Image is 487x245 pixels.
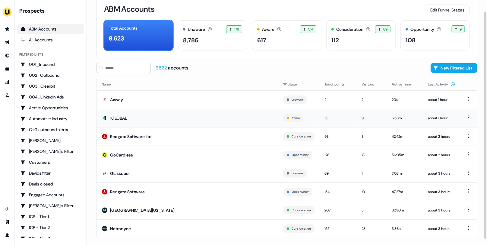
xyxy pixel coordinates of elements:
div: 47:27m [392,189,418,195]
div: about 1 hour [428,97,455,103]
button: Unaware [292,171,303,176]
div: Deals closed [21,181,81,187]
a: Go to Davids filter [17,168,84,178]
div: Unaware [188,26,205,33]
a: Go to Deals closed [17,179,84,189]
a: Go to Automotive industry [17,114,84,124]
div: 20s [392,97,418,103]
div: Customers [21,159,81,165]
a: Go to outbound experience [2,37,12,47]
div: C+G outbound alerts [21,127,81,133]
div: 003_Clearbit [21,83,81,89]
div: 155 [324,226,352,232]
div: [PERSON_NAME]'s Filter [21,148,81,154]
div: Opportunity [410,26,434,33]
div: [PERSON_NAME]'s Filter [21,203,81,209]
div: 207 [324,207,352,213]
div: Glassdoor [110,170,130,176]
div: 9 [362,115,382,121]
div: 3 [362,134,382,140]
button: Unaware [292,97,303,102]
button: Opportunity [292,189,309,195]
div: 1 [362,170,382,176]
div: ICP - Tier 3 [21,235,81,241]
div: 10 [362,189,382,195]
a: Go to C+G outbound alerts [17,125,84,134]
div: Davids filter [21,170,81,176]
div: 001_Inbound [21,61,81,67]
div: 108 [406,36,416,45]
button: Consideration [292,226,311,231]
h3: ABM Accounts [104,5,154,13]
div: 154 [324,189,352,195]
span: 9622 [156,65,168,71]
button: Touchpoints [324,79,352,90]
div: 002_Outbound [21,72,81,78]
div: Total Accounts [109,25,138,31]
div: 004_LinkedIn Ads [21,94,81,100]
div: 8,786 [183,36,198,45]
div: All Accounts [21,37,81,43]
a: Go to ICP - Tier 1 [17,212,84,221]
a: Go to 004_LinkedIn Ads [17,92,84,102]
div: 3 [362,207,382,213]
div: Stage [283,81,315,87]
div: 28 [362,226,382,232]
div: Prospects [19,7,84,15]
button: Consideration [292,208,311,213]
div: Consideration [336,26,363,33]
span: 9 [460,26,462,32]
a: Go to 001_Inbound [17,60,84,69]
a: Go to Active Opportunities [17,103,84,113]
div: 2 [362,97,382,103]
a: Go to ICP - Tier 2 [17,223,84,232]
a: Go to 002_Outbound [17,70,84,80]
div: about 3 hours [428,226,455,232]
div: 69 [324,170,352,176]
div: Aware [262,26,274,33]
div: 126 [324,152,352,158]
div: Netradyne [110,226,131,232]
button: Consideration [292,134,311,139]
a: Go to attribution [2,77,12,87]
button: Edit Funnel Stages [425,5,470,15]
div: Axway [110,97,123,103]
div: GoCardless [110,152,133,158]
a: Go to Charlotte's Filter [17,147,84,156]
div: about 3 hours [428,207,455,213]
button: Active Time [392,79,418,90]
a: Go to Customers [17,157,84,167]
a: Go to Engaged Accounts [17,190,84,200]
a: Go to prospects [2,24,12,34]
div: 3:36h [392,226,418,232]
a: Go to Inbound [2,51,12,60]
div: 2 [324,97,352,103]
div: Active Opportunities [21,105,81,111]
button: Last Activity [428,79,455,90]
div: about 1 hour [428,115,455,121]
span: 514 [308,26,314,32]
div: [PERSON_NAME] [21,137,81,143]
button: Aware [292,115,300,121]
span: 89 [383,26,388,32]
div: Filtered lists [19,52,43,57]
a: ABM Accounts [17,24,84,34]
th: Name [97,78,278,90]
a: Go to Charlotte Stone [17,136,84,145]
div: 5:56m [392,115,418,121]
div: 18 [362,152,382,158]
div: ICP - Tier 2 [21,224,81,230]
div: about 3 hours [428,170,455,176]
a: Go to experiments [2,91,12,100]
a: All accounts [17,35,84,45]
div: 56:05m [392,152,418,158]
a: Go to team [2,217,12,227]
span: 179 [234,26,239,32]
div: 93 [324,134,352,140]
div: 617 [257,36,266,45]
div: Redgate Software Ltd [110,134,152,140]
a: Go to integrations [2,204,12,214]
a: Go to ICP - Tier 3 [17,234,84,243]
button: Visitors [362,79,381,90]
div: ICP - Tier 1 [21,214,81,220]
